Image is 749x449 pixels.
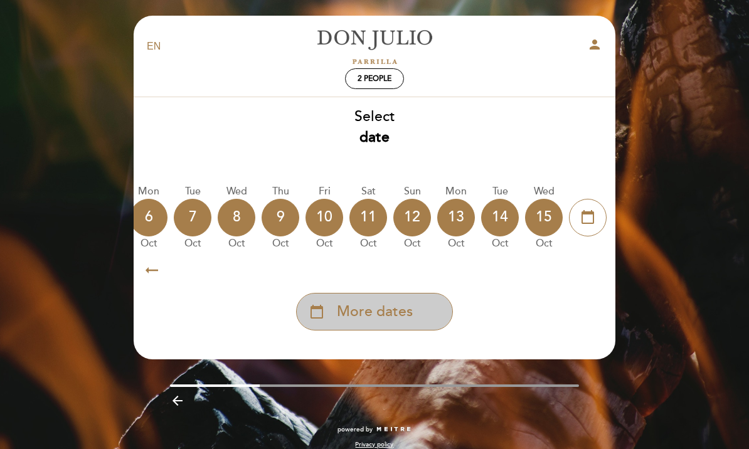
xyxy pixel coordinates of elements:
[376,426,412,433] img: MEITRE
[305,199,343,236] div: 10
[437,236,475,251] div: Oct
[218,236,255,251] div: Oct
[349,184,387,199] div: Sat
[130,199,167,236] div: 6
[393,184,431,199] div: Sun
[133,107,616,148] div: Select
[580,206,595,228] i: calendar_today
[170,393,185,408] i: arrow_backward
[262,199,299,236] div: 9
[358,74,391,83] span: 2 people
[481,236,519,251] div: Oct
[525,236,563,251] div: Oct
[481,184,519,199] div: Tue
[359,129,390,146] b: date
[393,236,431,251] div: Oct
[218,199,255,236] div: 8
[355,440,393,449] a: Privacy policy
[337,425,373,434] span: powered by
[262,236,299,251] div: Oct
[142,256,161,283] i: arrow_right_alt
[525,199,563,236] div: 15
[130,184,167,199] div: Mon
[305,184,343,199] div: Fri
[218,184,255,199] div: Wed
[349,199,387,236] div: 11
[393,199,431,236] div: 12
[305,236,343,251] div: Oct
[174,184,211,199] div: Tue
[174,236,211,251] div: Oct
[262,184,299,199] div: Thu
[525,184,563,199] div: Wed
[309,301,324,322] i: calendar_today
[587,37,602,56] button: person
[130,236,167,251] div: Oct
[481,199,519,236] div: 14
[587,37,602,52] i: person
[437,199,475,236] div: 13
[296,29,453,64] a: [PERSON_NAME]
[349,236,387,251] div: Oct
[337,302,413,322] span: More dates
[337,425,412,434] a: powered by
[174,199,211,236] div: 7
[437,184,475,199] div: Mon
